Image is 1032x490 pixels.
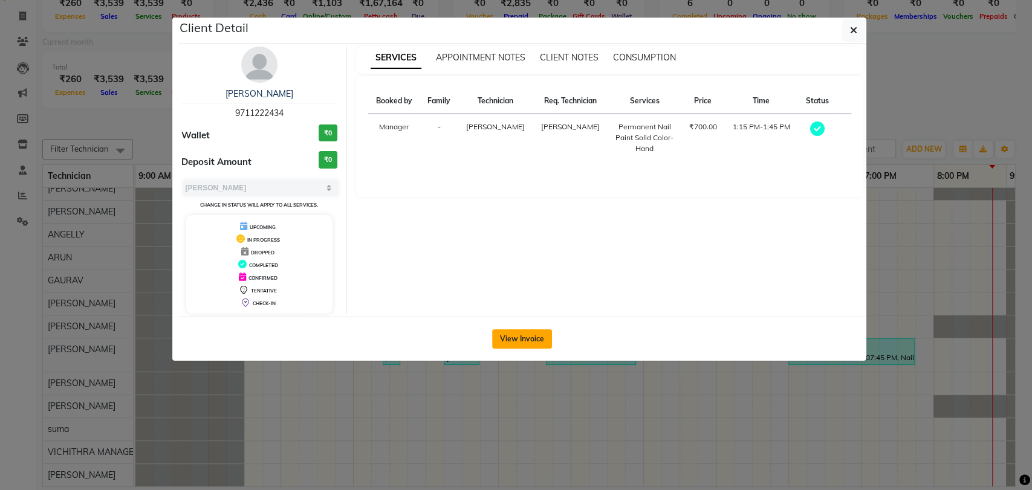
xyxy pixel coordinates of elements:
span: CONSUMPTION [613,52,676,63]
span: 9711222434 [235,108,284,118]
div: ₹700.00 [689,121,717,132]
span: CLIENT NOTES [540,52,599,63]
th: Req. Technician [533,88,607,114]
th: Family [420,88,458,114]
td: 1:15 PM-1:45 PM [724,114,797,162]
span: UPCOMING [250,224,276,230]
th: Services [608,88,681,114]
span: CHECK-IN [253,300,276,306]
h5: Client Detail [180,19,248,37]
button: View Invoice [492,329,552,349]
td: - [420,114,458,162]
th: Price [681,88,724,114]
span: Wallet [181,129,210,143]
th: Booked by [368,88,420,114]
span: COMPLETED [249,262,278,268]
h3: ₹0 [319,151,337,169]
td: Manager [368,114,420,162]
small: Change in status will apply to all services. [200,202,318,208]
span: CONFIRMED [248,275,277,281]
a: [PERSON_NAME] [226,88,293,99]
span: [PERSON_NAME] [466,122,525,131]
span: [PERSON_NAME] [540,122,599,131]
th: Time [724,88,797,114]
span: APPOINTMENT NOTES [436,52,525,63]
img: avatar [241,47,277,83]
th: Status [798,88,836,114]
span: SERVICES [371,47,421,69]
th: Technician [458,88,533,114]
span: IN PROGRESS [247,237,280,243]
span: DROPPED [251,250,274,256]
div: Permanent Nail Paint Solid Color-Hand [615,121,674,154]
h3: ₹0 [319,124,337,142]
span: Deposit Amount [181,155,252,169]
span: TENTATIVE [251,288,277,294]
